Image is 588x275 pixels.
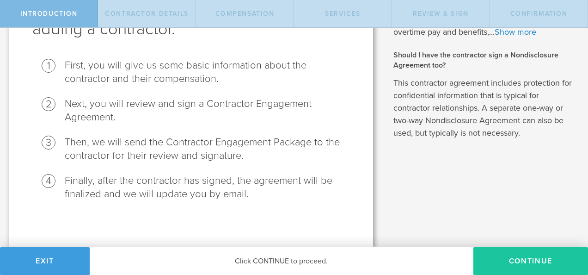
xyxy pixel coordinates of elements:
[542,203,588,247] iframe: Chat Widget
[495,27,536,37] a: Show more
[510,10,568,18] span: Confirmation
[473,247,588,275] button: Continue
[20,10,78,18] span: Introduction
[65,136,350,162] li: Then, we will send the Contractor Engagement Package to the contractor for their review and signa...
[90,247,473,275] div: Click CONTINUE to proceed.
[65,97,350,124] li: Next, you will review and sign a Contractor Engagement Agreement.
[65,59,350,86] li: First, you will give us some basic information about the contractor and their compensation.
[325,10,361,18] span: Services
[393,77,574,139] p: This contractor agreement includes protection for confidential information that is typical for co...
[413,10,469,18] span: Review & sign
[105,10,189,18] span: Contractor details
[215,10,275,18] span: Compensation
[65,174,350,201] li: Finally, after the contractor has signed, the agreement will be finalized and we will update you ...
[393,50,574,71] h2: Should I have the contractor sign a Nondisclosure Agreement too?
